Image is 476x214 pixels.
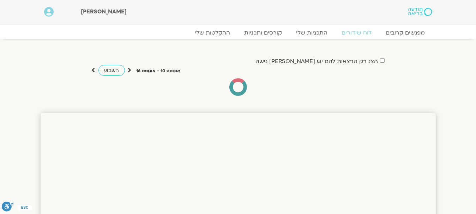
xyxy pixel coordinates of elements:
nav: Menu [44,29,432,36]
span: [PERSON_NAME] [81,8,127,16]
a: ההקלטות שלי [188,29,237,36]
a: השבוע [98,65,125,76]
p: אוגוסט 10 - אוגוסט 16 [137,67,181,75]
span: השבוע [104,67,119,74]
a: התכניות שלי [289,29,335,36]
label: הצג רק הרצאות להם יש [PERSON_NAME] גישה [256,58,378,65]
a: מפגשים קרובים [379,29,432,36]
a: קורסים ותכניות [237,29,289,36]
a: לוח שידורים [335,29,379,36]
